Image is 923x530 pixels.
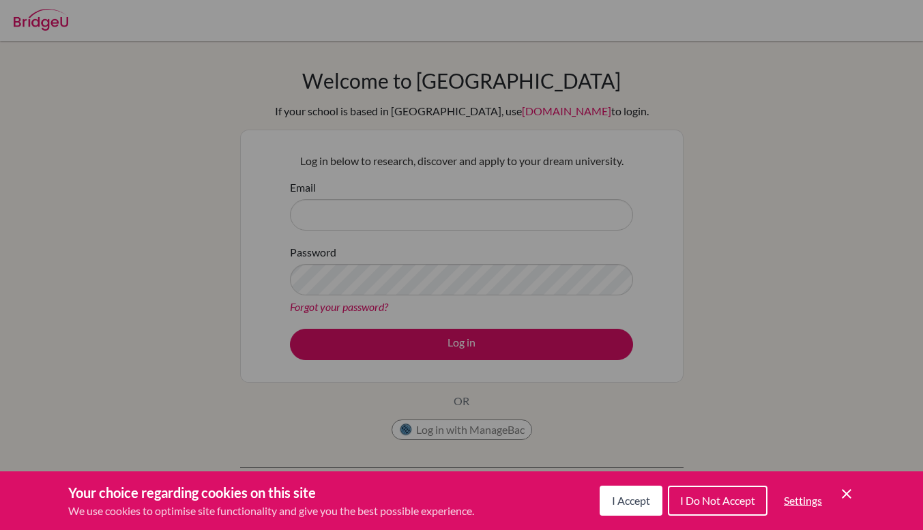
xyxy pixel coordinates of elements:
[838,486,855,502] button: Save and close
[68,503,474,519] p: We use cookies to optimise site functionality and give you the best possible experience.
[600,486,662,516] button: I Accept
[612,494,650,507] span: I Accept
[773,487,833,514] button: Settings
[68,482,474,503] h3: Your choice regarding cookies on this site
[668,486,767,516] button: I Do Not Accept
[680,494,755,507] span: I Do Not Accept
[784,494,822,507] span: Settings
